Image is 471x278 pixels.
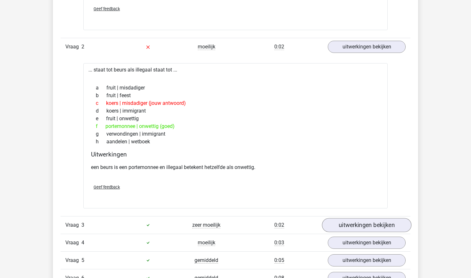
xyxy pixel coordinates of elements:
[91,99,380,107] div: koers | misdadiger (jouw antwoord)
[91,122,380,130] div: portemonnee | onwettig (goed)
[91,92,380,99] div: fruit | feest
[194,257,218,264] span: gemiddeld
[328,254,406,266] a: uitwerkingen bekijken
[274,222,284,228] span: 0:02
[91,107,380,115] div: koers | immigrant
[83,63,388,208] div: ... staat tot beurs als illegaal staat tot ...
[91,151,380,158] h4: Uitwerkingen
[328,41,406,53] a: uitwerkingen bekijken
[91,138,380,146] div: aandelen | wetboek
[96,122,105,130] span: f
[96,115,106,122] span: e
[65,257,81,264] span: Vraag
[274,240,284,246] span: 0:03
[91,115,380,122] div: fruit | onwettig
[274,257,284,264] span: 0:05
[81,240,84,246] span: 4
[192,222,220,228] span: zeer moeilijk
[96,130,106,138] span: g
[322,218,411,232] a: uitwerkingen bekijken
[94,185,120,190] span: Geef feedback
[96,138,106,146] span: h
[96,107,106,115] span: d
[198,44,215,50] span: moeilijk
[65,221,81,229] span: Vraag
[81,222,84,228] span: 3
[81,44,84,50] span: 2
[91,84,380,92] div: fruit | misdadiger
[65,43,81,51] span: Vraag
[198,240,215,246] span: moeilijk
[81,257,84,263] span: 5
[91,130,380,138] div: verwondingen | immigrant
[94,6,120,11] span: Geef feedback
[96,99,106,107] span: c
[328,237,406,249] a: uitwerkingen bekijken
[96,92,106,99] span: b
[274,44,284,50] span: 0:02
[65,239,81,247] span: Vraag
[91,164,380,171] p: een beurs is een portemonnee en illegaal betekent hetzelfde als onwettig.
[96,84,106,92] span: a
